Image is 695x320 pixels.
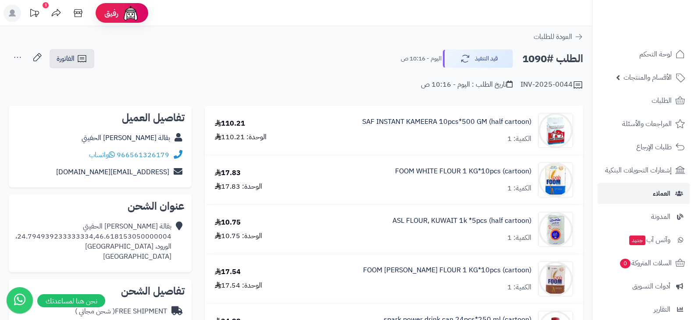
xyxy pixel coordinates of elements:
button: قيد التنفيذ [443,49,513,68]
a: 966561326179 [117,150,169,160]
span: الطلبات [652,95,672,107]
span: التقارير [654,303,670,316]
span: الفاتورة [57,53,75,64]
span: رفيق [104,8,118,18]
img: ai-face.png [122,4,139,22]
a: بقالة [PERSON_NAME] الحفيتي [82,133,170,143]
div: الوحدة: 17.54 [215,281,262,291]
div: الكمية: 1 [507,282,531,292]
div: FREE SHIPMENT [75,306,167,316]
img: 1747451105-51n67CUqWVL._AC_SL1500-90x90.jpg [538,162,573,197]
span: ( شحن مجاني ) [75,306,115,316]
a: وآتس آبجديد [598,229,690,250]
div: الوحدة: 110.21 [215,132,267,142]
a: [EMAIL_ADDRESS][DOMAIN_NAME] [56,167,169,177]
a: ASL FLOUR, KUWAIT 1k *5pcs (half cartoon) [392,216,531,226]
a: لوحة التحكم [598,44,690,65]
h2: الطلب #1090 [522,50,583,68]
div: INV-2025-0044 [520,80,583,90]
div: بقالة [PERSON_NAME] الحفيتي 24.794939233333334,46.618153050000004، الورود، [GEOGRAPHIC_DATA] [GEO... [15,222,171,261]
div: الكمية: 1 [507,134,531,144]
a: التقارير [598,299,690,320]
div: 17.83 [215,168,241,178]
a: طلبات الإرجاع [598,137,690,158]
img: 1747451272-5365b406-f438-4448-8ac6-1bf72fd8-90x90.jpg [538,212,573,247]
span: أدوات التسويق [632,280,670,292]
small: اليوم - 10:16 ص [401,54,442,63]
img: 1747424221-5QQPMVPYGc7QQBlAPgItOCLO1LF9xu6a-90x90.jpg [538,113,573,148]
a: المدونة [598,206,690,227]
a: تحديثات المنصة [23,4,45,24]
div: 1 [43,2,49,8]
span: المراجعات والأسئلة [622,118,672,130]
a: إشعارات التحويلات البنكية [598,160,690,181]
div: الكمية: 1 [507,233,531,243]
div: 110.21 [215,119,245,129]
span: المدونة [651,211,670,223]
div: 17.54 [215,267,241,277]
span: إشعارات التحويلات البنكية [605,164,672,176]
span: السلات المتروكة [619,257,672,269]
span: الأقسام والمنتجات [624,71,672,84]
a: السلات المتروكة0 [598,253,690,274]
a: FOOM WHITE FLOUR 1 KG*10pcs (cartoon) [395,166,531,176]
div: الوحدة: 10.75 [215,231,262,241]
h2: تفاصيل الشحن [16,286,185,296]
a: الفاتورة [50,49,94,68]
a: الطلبات [598,90,690,111]
a: FOOM [PERSON_NAME] FLOUR 1 KG*10pcs (cartoon) [363,265,531,275]
a: العودة للطلبات [534,32,583,42]
span: العملاء [653,187,670,200]
span: لوحة التحكم [639,48,672,60]
div: 10.75 [215,218,241,228]
a: واتساب [89,150,115,160]
h2: تفاصيل العميل [16,113,185,123]
span: وآتس آب [628,234,670,246]
a: العملاء [598,183,690,204]
h2: عنوان الشحن [16,201,185,211]
span: العودة للطلبات [534,32,572,42]
div: تاريخ الطلب : اليوم - 10:16 ص [421,80,513,90]
span: طلبات الإرجاع [636,141,672,153]
a: SAF INSTANT KAMEERA 10pcs*500 GM (half cartoon) [362,117,531,127]
span: 0 [620,259,631,268]
a: أدوات التسويق [598,276,690,297]
div: الكمية: 1 [507,183,531,193]
span: جديد [629,236,645,245]
div: الوحدة: 17.83 [215,182,262,192]
a: المراجعات والأسئلة [598,113,690,134]
img: 1747451455-6285021000251_2-90x90.jpg [538,261,573,296]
